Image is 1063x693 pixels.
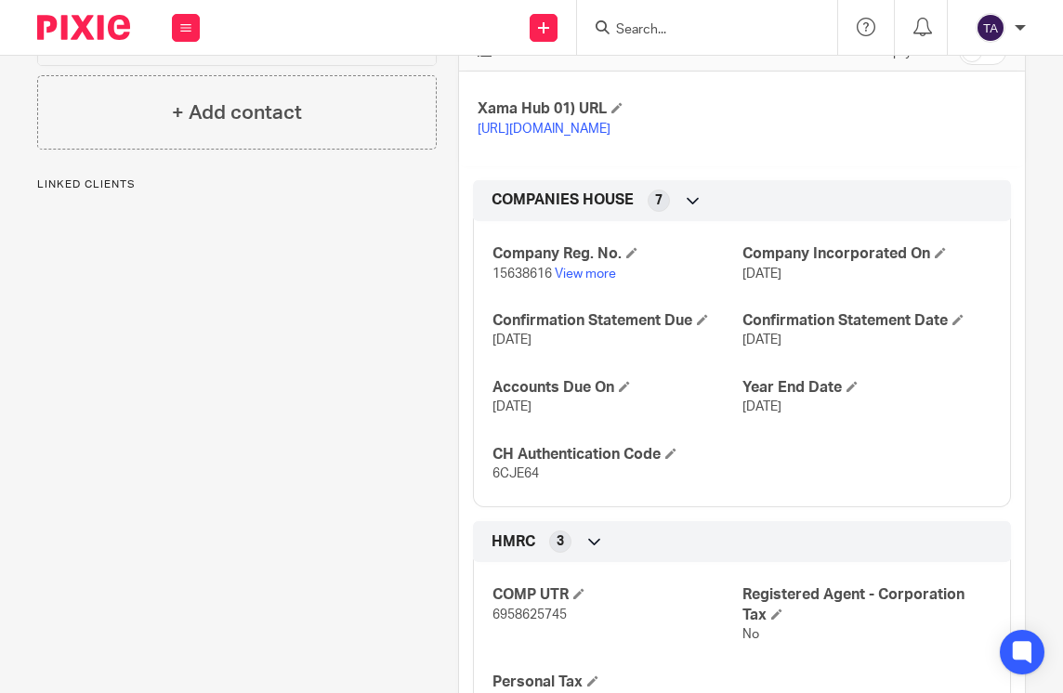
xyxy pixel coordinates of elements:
[742,244,991,264] h4: Company Incorporated On
[742,628,759,641] span: No
[172,98,302,127] h4: + Add contact
[742,400,781,413] span: [DATE]
[614,22,781,39] input: Search
[37,177,437,192] p: Linked clients
[492,585,741,605] h4: COMP UTR
[555,268,616,281] a: View more
[742,268,781,281] span: [DATE]
[492,673,741,692] h4: Personal Tax
[37,15,130,40] img: Pixie
[492,467,539,480] span: 6CJE64
[557,532,564,551] span: 3
[492,244,741,264] h4: Company Reg. No.
[492,311,741,331] h4: Confirmation Statement Due
[492,268,552,281] span: 15638616
[478,99,741,119] h4: Xama Hub 01) URL
[492,608,567,621] span: 6958625745
[492,400,531,413] span: [DATE]
[492,532,535,552] span: HMRC
[742,311,991,331] h4: Confirmation Statement Date
[492,333,531,346] span: [DATE]
[742,333,781,346] span: [DATE]
[742,378,991,398] h4: Year End Date
[976,13,1005,43] img: svg%3E
[492,445,741,464] h4: CH Authentication Code
[478,123,610,136] a: [URL][DOMAIN_NAME]
[492,378,741,398] h4: Accounts Due On
[655,191,663,210] span: 7
[742,585,991,625] h4: Registered Agent - Corporation Tax
[492,190,634,210] span: COMPANIES HOUSE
